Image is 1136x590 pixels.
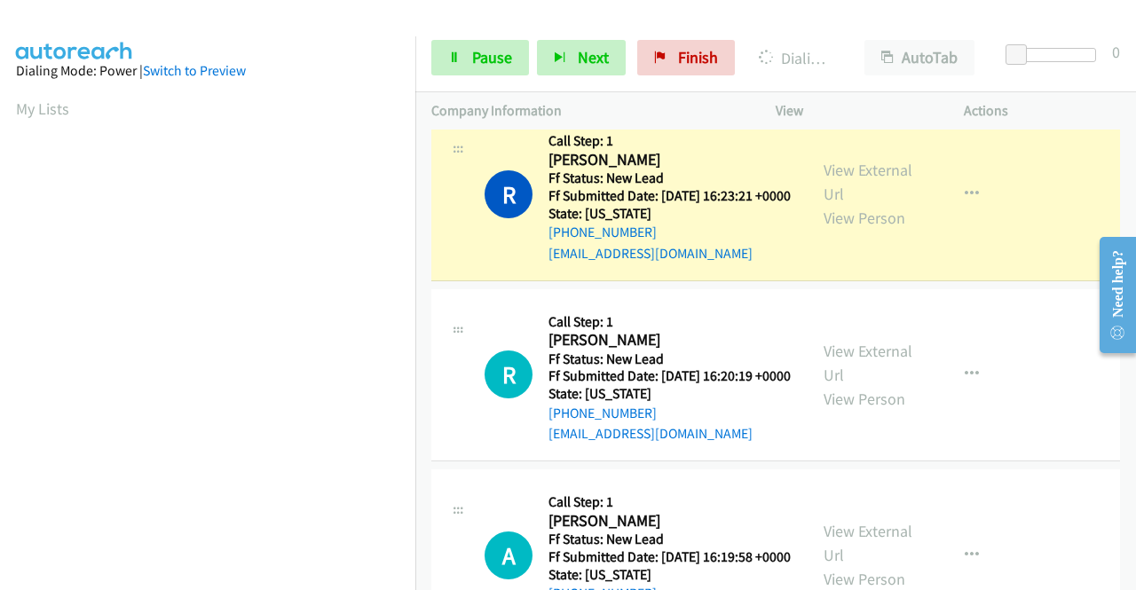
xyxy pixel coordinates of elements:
div: The call is yet to be attempted [485,531,532,579]
button: AutoTab [864,40,974,75]
h5: Ff Submitted Date: [DATE] 16:20:19 +0000 [548,367,791,385]
h2: [PERSON_NAME] [548,150,785,170]
p: Actions [964,100,1120,122]
p: Dialing [PERSON_NAME] [759,46,832,70]
h5: State: [US_STATE] [548,566,791,584]
a: Switch to Preview [143,62,246,79]
iframe: Resource Center [1085,224,1136,366]
h5: Call Step: 1 [548,493,791,511]
h5: Ff Status: New Lead [548,350,791,368]
a: View External Url [824,160,912,204]
button: Next [537,40,626,75]
a: My Lists [16,98,69,119]
div: The call is yet to be attempted [485,350,532,398]
h1: R [485,350,532,398]
a: Finish [637,40,735,75]
h5: Call Step: 1 [548,132,791,150]
p: Company Information [431,100,744,122]
div: Delay between calls (in seconds) [1014,48,1096,62]
span: Next [578,47,609,67]
a: Pause [431,40,529,75]
a: View External Url [824,341,912,385]
h5: State: [US_STATE] [548,205,791,223]
h5: Ff Status: New Lead [548,531,791,548]
span: Finish [678,47,718,67]
h1: A [485,531,532,579]
h2: [PERSON_NAME] [548,330,791,350]
a: View Person [824,208,905,228]
h2: [PERSON_NAME] [548,511,791,531]
a: [PHONE_NUMBER] [548,224,657,240]
a: [PHONE_NUMBER] [548,405,657,421]
h5: Ff Submitted Date: [DATE] 16:19:58 +0000 [548,548,791,566]
p: View [776,100,932,122]
a: View Person [824,389,905,409]
div: Dialing Mode: Power | [16,60,399,82]
h5: State: [US_STATE] [548,385,791,403]
a: [EMAIL_ADDRESS][DOMAIN_NAME] [548,245,753,262]
h1: R [485,170,532,218]
h5: Ff Submitted Date: [DATE] 16:23:21 +0000 [548,187,791,205]
a: View Person [824,569,905,589]
span: Pause [472,47,512,67]
div: 0 [1112,40,1120,64]
a: View External Url [824,521,912,565]
a: [EMAIL_ADDRESS][DOMAIN_NAME] [548,425,753,442]
h5: Ff Status: New Lead [548,169,791,187]
h5: Call Step: 1 [548,313,791,331]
